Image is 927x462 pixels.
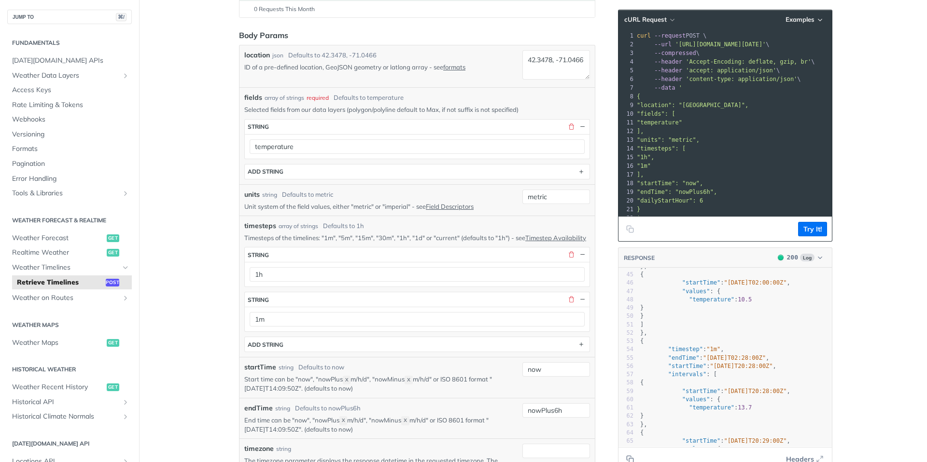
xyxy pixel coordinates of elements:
[12,263,119,272] span: Weather Timelines
[706,346,720,353] span: "1m"
[703,354,766,361] span: "[DATE]T02:28:00Z"
[7,365,132,374] h2: Historical Weather
[637,197,703,204] span: "dailyStartHour": 6
[7,216,132,225] h2: Weather Forecast & realtime
[618,49,635,57] div: 3
[640,296,752,303] span: :
[307,94,329,102] div: required
[122,190,129,197] button: Show subpages for Tools & Libraries
[7,54,132,68] a: [DATE][DOMAIN_NAME] APIs
[682,437,720,444] span: "startTime"
[276,445,291,453] div: string
[618,101,635,109] div: 9
[122,72,129,80] button: Show subpages for Weather Data Layers
[12,159,129,169] span: Pagination
[637,171,644,178] span: ],
[12,189,119,198] span: Tools & Libraries
[107,339,119,347] span: get
[800,254,815,261] span: Log
[637,110,675,117] span: "fields": [
[248,168,283,175] div: ADD string
[624,15,667,24] span: cURL Request
[618,118,635,127] div: 11
[12,174,129,184] span: Error Handling
[618,162,635,170] div: 16
[637,206,640,213] span: }
[637,154,654,161] span: "1h",
[654,58,682,65] span: --header
[637,32,651,39] span: curl
[618,287,633,296] div: 47
[618,179,635,188] div: 18
[248,251,269,258] div: string
[618,354,633,362] div: 55
[245,247,590,262] button: string
[254,5,315,14] span: 0 Requests This Month
[12,338,104,348] span: Weather Maps
[640,437,790,444] span: : ,
[7,291,132,305] a: Weather on RoutesShow subpages for Weather on Routes
[244,221,276,231] span: timesteps
[7,172,132,186] a: Error Handling
[17,278,103,287] span: Retrieve Timelines
[618,92,635,101] div: 8
[245,337,590,352] button: ADD string
[279,363,294,372] div: string
[334,93,404,103] div: Defaults to temperature
[640,321,644,328] span: ]
[640,313,644,319] span: }
[245,292,590,307] button: string
[244,63,519,71] p: ID of a pre-defined location, GeoJSON geometry or latlong array - see
[122,264,129,272] button: Hide subpages for Weather Timelines
[7,112,132,127] a: Webhooks
[618,445,633,453] div: 66
[298,363,344,372] div: Defaults to now
[640,446,720,452] span: : {
[12,100,129,110] span: Rate Limiting & Tokens
[618,205,635,214] div: 21
[567,122,576,131] button: Delete
[618,329,633,337] div: 52
[637,163,651,169] span: "1m"
[106,279,119,286] span: post
[12,56,129,66] span: [DATE][DOMAIN_NAME] APIs
[7,186,132,201] a: Tools & LibrariesShow subpages for Tools & Libraries
[107,234,119,242] span: get
[244,375,519,393] p: Start time can be "now", "nowPlus m/h/d", "nowMinus m/h/d" or ISO 8601 format "[DATE]T14:09:50Z"....
[7,83,132,97] a: Access Keys
[623,253,655,263] button: RESPONSE
[244,50,270,60] label: location
[637,41,770,48] span: \
[623,222,637,236] button: Copy to clipboard
[618,170,635,179] div: 17
[686,67,776,74] span: 'accept: application/json'
[404,418,407,424] span: X
[12,382,104,392] span: Weather Recent History
[7,10,132,24] button: JUMP TO⌘/
[637,58,815,65] span: \
[618,437,633,445] div: 65
[12,248,104,258] span: Realtime Weather
[245,164,590,179] button: ADD string
[640,412,644,419] span: }
[724,437,787,444] span: "[DATE]T20:29:00Z"
[522,50,590,80] textarea: 42.3478, -71.0466
[640,429,644,436] span: {
[640,338,644,344] span: {
[637,67,780,74] span: \
[618,153,635,162] div: 15
[618,136,635,144] div: 13
[618,395,633,404] div: 60
[682,396,710,403] span: "values"
[244,93,262,103] span: fields
[12,397,119,407] span: Historical API
[12,144,129,154] span: Formats
[724,388,787,394] span: "[DATE]T20:28:00Z"
[668,346,703,353] span: "timestep"
[279,222,318,231] div: array of strings
[640,404,752,411] span: :
[640,379,644,386] span: {
[689,296,734,303] span: "temperature"
[637,128,644,135] span: ],
[710,363,773,369] span: "[DATE]T20:28:00Z"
